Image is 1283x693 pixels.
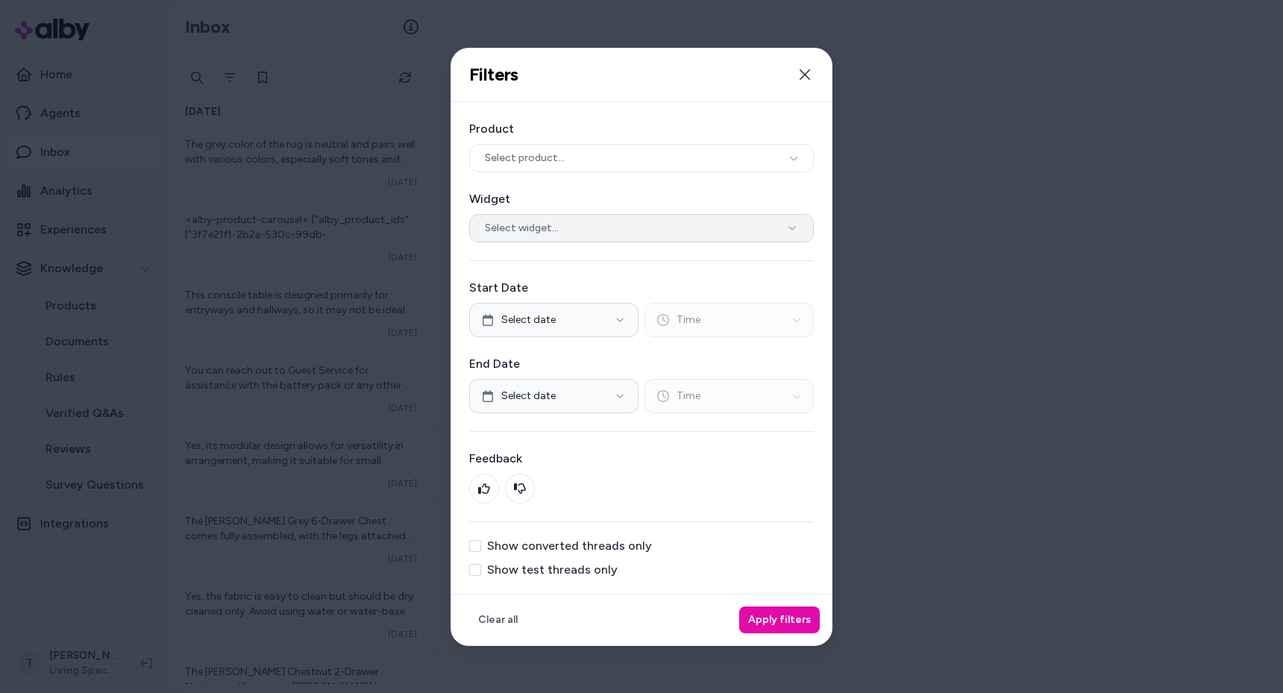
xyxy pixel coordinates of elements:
label: Feedback [469,450,814,468]
label: Show test threads only [487,564,618,576]
label: Product [469,120,814,138]
label: End Date [469,355,814,373]
button: Select date [469,379,639,413]
span: Select date [501,389,556,404]
label: Start Date [469,279,814,297]
h2: Filters [469,63,518,86]
span: Select date [501,313,556,327]
label: Show converted threads only [487,540,652,552]
label: Widget [469,190,814,208]
span: Select product... [485,151,565,166]
button: Apply filters [739,606,820,633]
button: Select date [469,303,639,337]
button: Clear all [469,606,527,633]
